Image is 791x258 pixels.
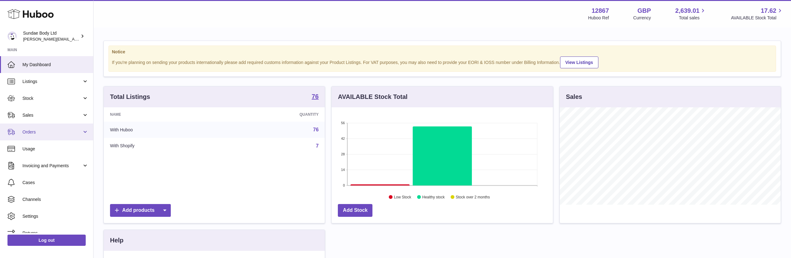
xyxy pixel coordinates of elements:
span: Channels [22,197,89,202]
text: 56 [341,121,345,125]
th: Quantity [223,107,325,122]
h3: AVAILABLE Stock Total [338,93,407,101]
span: Stock [22,95,82,101]
a: Add products [110,204,171,217]
span: Usage [22,146,89,152]
text: 28 [341,152,345,156]
strong: Notice [112,49,773,55]
span: Settings [22,213,89,219]
text: 42 [341,137,345,140]
a: Log out [7,235,86,246]
span: Returns [22,230,89,236]
strong: 12867 [592,7,609,15]
span: [PERSON_NAME][EMAIL_ADDRESS][DOMAIN_NAME] [23,37,125,41]
span: Sales [22,112,82,118]
span: 17.62 [761,7,776,15]
text: Low Stock [394,195,411,199]
th: Name [104,107,223,122]
strong: GBP [637,7,651,15]
text: 0 [343,183,345,187]
div: If you're planning on sending your products internationally please add required customs informati... [112,56,773,68]
img: dianne@sundaebody.com [7,32,17,41]
div: Sundae Body Ltd [23,30,79,42]
a: View Listings [560,56,598,68]
a: 2,639.01 Total sales [675,7,707,21]
span: AVAILABLE Stock Total [731,15,784,21]
span: Total sales [679,15,707,21]
h3: Help [110,236,123,245]
div: Currency [633,15,651,21]
div: Huboo Ref [588,15,609,21]
td: With Shopify [104,138,223,154]
span: 2,639.01 [675,7,700,15]
h3: Total Listings [110,93,150,101]
a: 17.62 AVAILABLE Stock Total [731,7,784,21]
strong: 76 [312,93,319,100]
a: 76 [312,93,319,101]
td: With Huboo [104,122,223,138]
text: 14 [341,168,345,172]
a: 76 [313,127,319,132]
h3: Sales [566,93,582,101]
span: Invoicing and Payments [22,163,82,169]
span: Listings [22,79,82,85]
a: Add Stock [338,204,372,217]
a: 7 [316,143,319,148]
span: Orders [22,129,82,135]
span: Cases [22,180,89,186]
text: Healthy stock [422,195,445,199]
span: My Dashboard [22,62,89,68]
text: Stock over 2 months [456,195,490,199]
